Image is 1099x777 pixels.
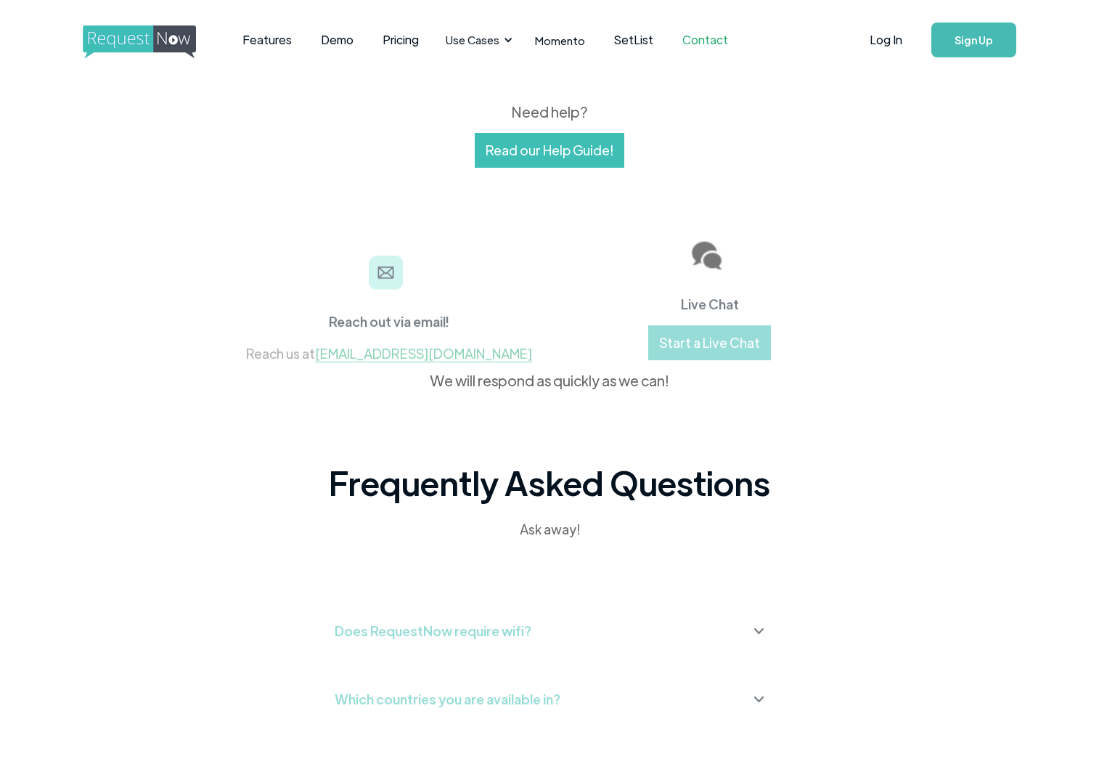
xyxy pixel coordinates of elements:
div: Ask away! [369,518,730,540]
a: Demo [306,17,368,62]
a: home [83,25,192,54]
div: We will respond as quickly as we can! [430,370,669,391]
div: Reach us at [246,343,532,365]
a: Sign Up [931,23,1016,57]
a: Momento [520,19,600,62]
a: Pricing [368,17,433,62]
h2: Frequently Asked Questions [329,460,770,504]
div: Need help? [208,101,891,123]
a: Read our Help Guide! [475,133,624,168]
a: Log In [855,15,917,65]
a: Contact [668,17,743,62]
div: Use Cases [437,17,517,62]
div: Which countries you are available in? [335,688,560,711]
a: SetList [600,17,668,62]
a: Features [228,17,306,62]
div: Use Cases [446,32,499,48]
a: [EMAIL_ADDRESS][DOMAIN_NAME] [315,345,532,362]
h5: Live Chat [681,294,739,314]
div: Does RequestNow require wifi? [335,619,531,643]
a: Start a Live Chat [648,325,771,360]
img: requestnow logo [83,25,223,59]
h5: Reach out via email! [329,312,449,332]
